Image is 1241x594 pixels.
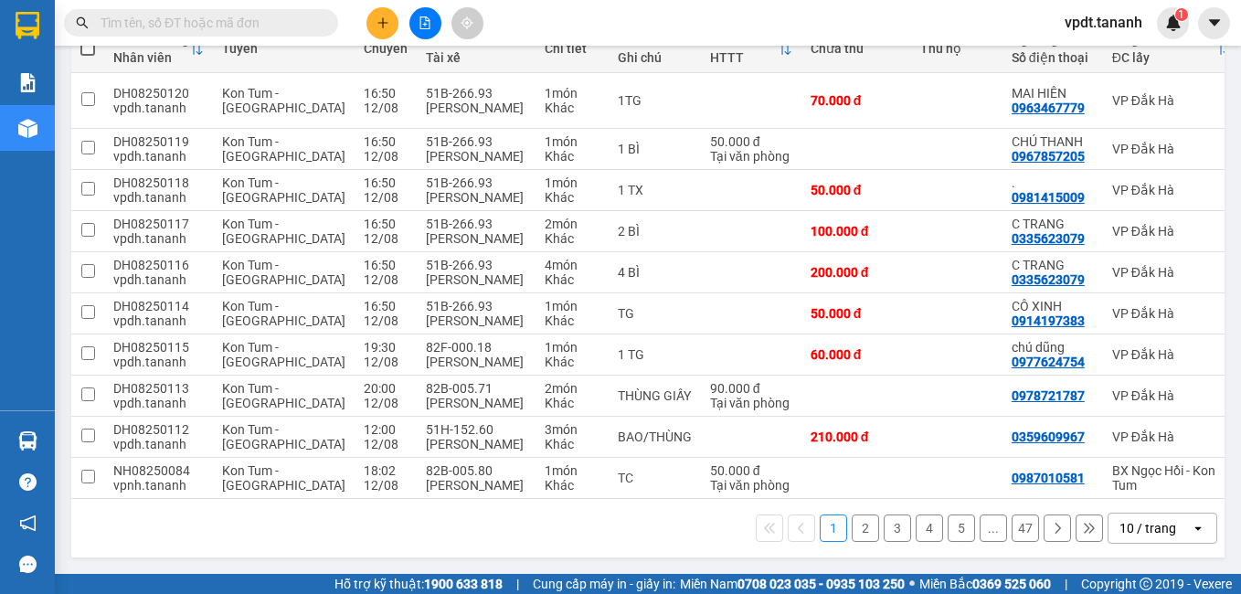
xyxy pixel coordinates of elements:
span: Cung cấp máy in - giấy in: [533,574,675,594]
div: Khác [545,355,599,369]
div: DH08250112 [113,422,204,437]
button: 3 [884,514,911,542]
div: 16:50 [364,86,408,101]
div: 10 / trang [1119,519,1176,537]
div: 20:00 [364,381,408,396]
div: Khác [545,231,599,246]
span: Kon Tum - [GEOGRAPHIC_DATA] [222,258,345,287]
th: Toggle SortBy [701,25,801,73]
div: DH08250118 [113,175,204,190]
button: 5 [948,514,975,542]
div: 50.000 đ [710,463,792,478]
div: 60.000 đ [811,347,902,362]
span: copyright [1140,578,1152,590]
div: 51B-266.93 [426,134,526,149]
div: 0978721787 [1012,388,1085,403]
img: warehouse-icon [18,431,37,451]
div: 100.000 đ [811,224,902,239]
div: HTTT [710,50,778,65]
div: 18:02 [364,463,408,478]
div: 2 món [545,381,599,396]
div: 12/08 [364,313,408,328]
div: 19:30 [364,340,408,355]
div: vpdh.tananh [113,272,204,287]
div: 0987010581 [1012,471,1085,485]
div: 50.000 đ [811,183,902,197]
div: 82B-005.80 [426,463,526,478]
span: Kon Tum - [GEOGRAPHIC_DATA] [222,381,345,410]
div: 12/08 [364,190,408,205]
div: VP Đắk Hà [1112,347,1231,362]
div: 12/08 [364,231,408,246]
img: warehouse-icon [18,119,37,138]
div: 51B-266.93 [426,258,526,272]
div: 51H-152.60 [426,422,526,437]
div: 0335623079 [1012,231,1085,246]
div: Khác [545,101,599,115]
div: vpdh.tananh [113,313,204,328]
button: ... [980,514,1007,542]
div: 16:50 [364,299,408,313]
span: notification [19,514,37,532]
div: 0335623079 [1012,272,1085,287]
span: Kon Tum - [GEOGRAPHIC_DATA] [222,422,345,451]
div: 16:50 [364,175,408,190]
div: BAO/THÙNG [618,430,692,444]
span: vpdt.tananh [1050,11,1157,34]
span: Kon Tum - [GEOGRAPHIC_DATA] [222,134,345,164]
div: . [1012,175,1094,190]
div: Khác [545,478,599,493]
div: C TRANG [1012,217,1094,231]
span: plus [377,16,389,29]
div: Thu hộ [920,41,993,56]
div: 12/08 [364,272,408,287]
div: MAI HIÊN [1012,86,1094,101]
span: search [76,16,89,29]
div: BX Ngọc Hồi - Kon Tum [1112,463,1231,493]
strong: 0708 023 035 - 0935 103 250 [737,577,905,591]
div: CÔ XINH [1012,299,1094,313]
div: 12/08 [364,437,408,451]
span: | [1065,574,1067,594]
button: 47 [1012,514,1039,542]
div: VP Đắk Hà [1112,430,1231,444]
div: DH08250116 [113,258,204,272]
span: Miền Bắc [919,574,1051,594]
div: [PERSON_NAME] [426,478,526,493]
div: 0967857205 [1012,149,1085,164]
div: 51B-266.93 [426,175,526,190]
div: vpdh.tananh [113,101,204,115]
img: solution-icon [18,73,37,92]
div: TG [618,306,692,321]
span: Kon Tum - [GEOGRAPHIC_DATA] [222,299,345,328]
button: aim [451,7,483,39]
div: Ghi chú [618,50,692,65]
div: chú dũng [1012,340,1094,355]
div: Tuyến [222,41,345,56]
div: 16:50 [364,217,408,231]
div: Khác [545,313,599,328]
div: VP Đắk Hà [1112,265,1231,280]
div: Chưa thu [811,41,902,56]
div: 0977624754 [1012,355,1085,369]
span: caret-down [1206,15,1223,31]
div: Khác [545,437,599,451]
div: vpdh.tananh [113,355,204,369]
div: [PERSON_NAME] [426,396,526,410]
strong: 0369 525 060 [972,577,1051,591]
div: 0963467779 [1012,101,1085,115]
div: 0914197383 [1012,313,1085,328]
img: logo-vxr [16,12,39,39]
div: DH08250113 [113,381,204,396]
div: vpnh.tananh [113,478,204,493]
div: DH08250117 [113,217,204,231]
div: 2 món [545,217,599,231]
div: 1 món [545,175,599,190]
div: Số điện thoại [1012,50,1094,65]
button: plus [366,7,398,39]
div: [PERSON_NAME] [426,272,526,287]
div: 1 món [545,86,599,101]
div: vpdh.tananh [113,231,204,246]
div: 51B-266.93 [426,217,526,231]
span: file-add [419,16,431,29]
